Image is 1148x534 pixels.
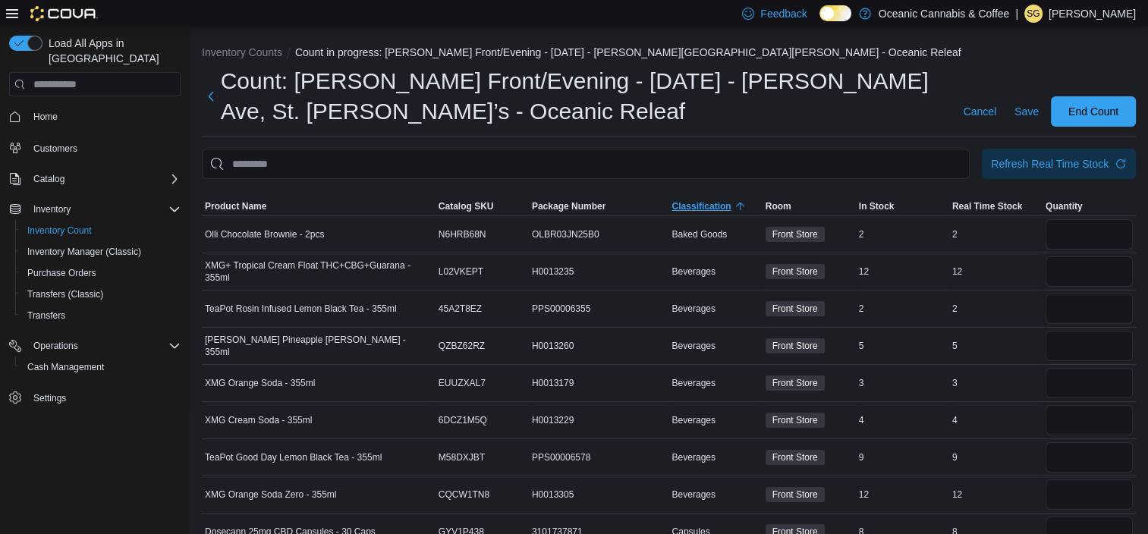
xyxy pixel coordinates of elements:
[3,168,187,190] button: Catalog
[27,288,103,300] span: Transfers (Classic)
[856,262,949,281] div: 12
[221,66,945,127] h1: Count: [PERSON_NAME] Front/Evening - [DATE] - [PERSON_NAME] Ave, St. [PERSON_NAME]’s - Oceanic Re...
[856,411,949,429] div: 4
[766,450,825,465] span: Front Store
[27,267,96,279] span: Purchase Orders
[439,414,487,426] span: 6DCZ1M5Q
[529,262,669,281] div: H0013235
[529,448,669,466] div: PPS00006578
[33,203,71,215] span: Inventory
[529,411,669,429] div: H0013229
[202,149,970,179] input: This is a search bar. After typing your query, hit enter to filter the results lower in the page.
[27,170,181,188] span: Catalog
[856,448,949,466] div: 9
[15,357,187,378] button: Cash Management
[772,228,818,241] span: Front Store
[27,361,104,373] span: Cash Management
[21,285,109,303] a: Transfers (Classic)
[1068,104,1118,119] span: End Count
[772,413,818,427] span: Front Store
[529,485,669,504] div: H0013305
[856,485,949,504] div: 12
[766,227,825,242] span: Front Store
[991,156,1109,171] div: Refresh Real Time Stock
[760,6,807,21] span: Feedback
[205,451,382,463] span: TeaPot Good Day Lemon Black Tea - 355ml
[439,228,486,240] span: N6HRB68N
[27,200,181,218] span: Inventory
[27,337,84,355] button: Operations
[1051,96,1136,127] button: End Count
[1008,96,1045,127] button: Save
[42,36,181,66] span: Load All Apps in [GEOGRAPHIC_DATA]
[439,377,486,389] span: EUUZXAL7
[205,259,432,284] span: XMG+ Tropical Cream Float THC+CBG+Guarana - 355ml
[15,305,187,326] button: Transfers
[856,300,949,318] div: 2
[772,451,818,464] span: Front Store
[672,377,715,389] span: Beverages
[3,335,187,357] button: Operations
[21,221,181,240] span: Inventory Count
[21,358,110,376] a: Cash Management
[27,107,181,126] span: Home
[27,389,72,407] a: Settings
[439,488,489,501] span: CQCW1TN8
[436,197,529,215] button: Catalog SKU
[672,200,731,212] span: Classification
[879,5,1010,23] p: Oceanic Cannabis & Coffee
[672,488,715,501] span: Beverages
[672,414,715,426] span: Beverages
[949,411,1043,429] div: 4
[1046,200,1083,212] span: Quantity
[859,200,895,212] span: In Stock
[949,374,1043,392] div: 3
[668,197,762,215] button: Classification
[439,451,485,463] span: M58DXJBT
[33,392,66,404] span: Settings
[819,5,851,21] input: Dark Mode
[529,225,669,243] div: OLBR03JN25B0
[982,149,1136,179] button: Refresh Real Time Stock
[205,228,324,240] span: Olli Chocolate Brownie - 2pcs
[202,81,221,112] button: Next
[27,108,64,126] a: Home
[27,200,77,218] button: Inventory
[672,340,715,352] span: Beverages
[205,414,312,426] span: XMG Cream Soda - 355ml
[1043,197,1136,215] button: Quantity
[21,264,181,282] span: Purchase Orders
[439,200,494,212] span: Catalog SKU
[772,488,818,501] span: Front Store
[949,225,1043,243] div: 2
[295,46,961,58] button: Count in progress: [PERSON_NAME] Front/Evening - [DATE] - [PERSON_NAME][GEOGRAPHIC_DATA][PERSON_N...
[3,137,187,159] button: Customers
[21,243,147,261] a: Inventory Manager (Classic)
[949,337,1043,355] div: 5
[27,337,181,355] span: Operations
[205,488,336,501] span: XMG Orange Soda Zero - 355ml
[3,105,187,127] button: Home
[772,339,818,353] span: Front Store
[27,138,181,157] span: Customers
[672,451,715,463] span: Beverages
[30,6,98,21] img: Cova
[856,197,949,215] button: In Stock
[1015,5,1018,23] p: |
[33,173,64,185] span: Catalog
[1014,104,1039,119] span: Save
[1024,5,1043,23] div: Shehan Gunasena
[439,265,483,278] span: L02VKEPT
[949,262,1043,281] div: 12
[205,377,315,389] span: XMG Orange Soda - 355ml
[15,220,187,241] button: Inventory Count
[949,448,1043,466] div: 9
[856,374,949,392] div: 3
[439,340,485,352] span: QZBZ62RZ
[529,300,669,318] div: PPS00006355
[672,303,715,315] span: Beverages
[21,285,181,303] span: Transfers (Classic)
[439,303,482,315] span: 45A2T8EZ
[21,221,98,240] a: Inventory Count
[672,228,727,240] span: Baked Goods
